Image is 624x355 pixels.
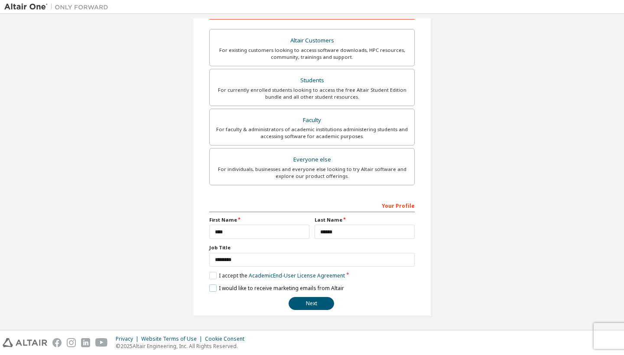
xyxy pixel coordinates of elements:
button: Next [289,297,334,310]
a: Academic End-User License Agreement [249,272,345,279]
label: Last Name [315,216,415,223]
div: Website Terms of Use [141,336,205,342]
img: instagram.svg [67,338,76,347]
img: facebook.svg [52,338,62,347]
div: For individuals, businesses and everyone else looking to try Altair software and explore our prod... [215,166,409,180]
div: Altair Customers [215,35,409,47]
div: For existing customers looking to access software downloads, HPC resources, community, trainings ... [215,47,409,61]
img: linkedin.svg [81,338,90,347]
label: I would like to receive marketing emails from Altair [209,284,344,292]
div: For faculty & administrators of academic institutions administering students and accessing softwa... [215,126,409,140]
div: Faculty [215,114,409,126]
div: Everyone else [215,154,409,166]
div: Students [215,74,409,87]
img: Altair One [4,3,113,11]
div: Your Profile [209,198,415,212]
div: Cookie Consent [205,336,250,342]
div: For currently enrolled students looking to access the free Altair Student Edition bundle and all ... [215,87,409,100]
div: Privacy [116,336,141,342]
p: © 2025 Altair Engineering, Inc. All Rights Reserved. [116,342,250,350]
label: First Name [209,216,309,223]
label: I accept the [209,272,345,279]
label: Job Title [209,244,415,251]
img: youtube.svg [95,338,108,347]
img: altair_logo.svg [3,338,47,347]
